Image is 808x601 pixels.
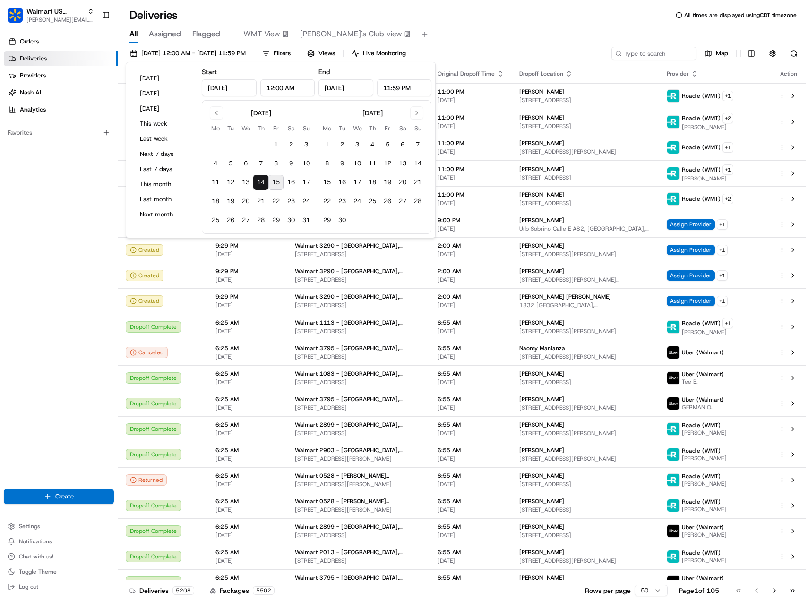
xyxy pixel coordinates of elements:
[519,276,652,283] span: [STREET_ADDRESS][PERSON_NAME][PERSON_NAME]
[202,68,217,76] label: Start
[126,270,163,281] button: Created
[519,395,564,403] span: [PERSON_NAME]
[215,276,280,283] span: [DATE]
[519,242,564,249] span: [PERSON_NAME]
[722,318,733,328] button: +1
[253,194,268,209] button: 21
[717,219,728,230] button: +1
[260,79,315,96] input: Time
[438,148,504,155] span: [DATE]
[32,90,155,100] div: Start new chat
[438,174,504,181] span: [DATE]
[410,175,425,190] button: 21
[682,175,733,182] span: [PERSON_NAME]
[4,51,118,66] a: Deliveries
[238,156,253,171] button: 6
[365,123,380,133] th: Thursday
[363,49,406,58] span: Live Monitoring
[682,378,724,386] span: Tee B.
[319,175,335,190] button: 15
[682,370,724,378] span: Uber (Walmart)
[667,397,679,410] img: uber-new-logo.jpeg
[438,250,504,258] span: [DATE]
[126,295,163,307] button: Created
[365,156,380,171] button: 11
[19,553,53,560] span: Chat with us!
[667,219,715,230] span: Assign Provider
[682,319,721,327] span: Roadie (WMT)
[129,8,178,23] h1: Deliveries
[667,474,679,486] img: roadie-logo-v2.jpg
[319,123,335,133] th: Monday
[268,194,284,209] button: 22
[295,319,422,326] span: Walmart 1113 - [GEOGRAPHIC_DATA], [GEOGRAPHIC_DATA]
[238,123,253,133] th: Wednesday
[274,49,291,58] span: Filters
[208,175,223,190] button: 11
[667,525,679,537] img: uber-new-logo.jpeg
[8,8,23,23] img: Walmart US Corporate
[253,156,268,171] button: 7
[223,123,238,133] th: Tuesday
[284,175,299,190] button: 16
[215,395,280,403] span: 6:25 AM
[519,250,652,258] span: [STREET_ADDRESS][PERSON_NAME]
[519,122,652,130] span: [STREET_ADDRESS]
[667,270,715,281] span: Assign Provider
[682,123,733,131] span: [PERSON_NAME]
[4,565,114,578] button: Toggle Theme
[126,244,163,256] button: Created
[300,28,402,40] span: [PERSON_NAME]'s Club view
[611,47,696,60] input: Type to search
[136,117,192,130] button: This week
[26,16,94,24] span: [PERSON_NAME][EMAIL_ADDRESS][PERSON_NAME][DOMAIN_NAME]
[438,242,504,249] span: 2:00 AM
[126,474,167,486] div: Returned
[299,156,314,171] button: 10
[19,538,52,545] span: Notifications
[20,54,47,63] span: Deliveries
[4,4,98,26] button: Walmart US CorporateWalmart US Corporate[PERSON_NAME][EMAIL_ADDRESS][PERSON_NAME][DOMAIN_NAME]
[25,61,156,71] input: Clear
[410,137,425,152] button: 7
[667,448,679,461] img: roadie-logo-v2.jpg
[438,344,504,352] span: 6:55 AM
[519,344,565,352] span: Naomy Manianza
[136,87,192,100] button: [DATE]
[4,85,118,100] a: Nash AI
[682,144,721,151] span: Roadie (WMT)
[6,133,76,150] a: 📗Knowledge Base
[19,583,38,591] span: Log out
[438,114,504,121] span: 11:00 PM
[438,378,504,386] span: [DATE]
[9,138,17,146] div: 📗
[410,194,425,209] button: 28
[55,492,74,501] span: Create
[667,423,679,435] img: roadie-logo-v2.jpg
[717,296,728,306] button: +1
[258,47,295,60] button: Filters
[438,395,504,403] span: 6:55 AM
[76,133,155,150] a: 💻API Documentation
[319,137,335,152] button: 1
[438,267,504,275] span: 2:00 AM
[438,88,504,95] span: 11:00 PM
[215,250,280,258] span: [DATE]
[20,105,46,114] span: Analytics
[682,404,724,411] span: GERMAN O.
[667,346,679,359] img: uber-new-logo.jpeg
[438,96,504,104] span: [DATE]
[268,213,284,228] button: 29
[32,100,120,107] div: We're available if you need us!
[243,28,280,40] span: WMT View
[284,213,299,228] button: 30
[295,421,422,429] span: Walmart 2899 - [GEOGRAPHIC_DATA], [GEOGRAPHIC_DATA]
[519,96,652,104] span: [STREET_ADDRESS]
[215,242,280,249] span: 9:29 PM
[215,301,280,309] span: [DATE]
[318,68,330,76] label: End
[4,550,114,563] button: Chat with us!
[126,47,250,60] button: [DATE] 12:00 AM - [DATE] 11:59 PM
[253,175,268,190] button: 14
[335,156,350,171] button: 9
